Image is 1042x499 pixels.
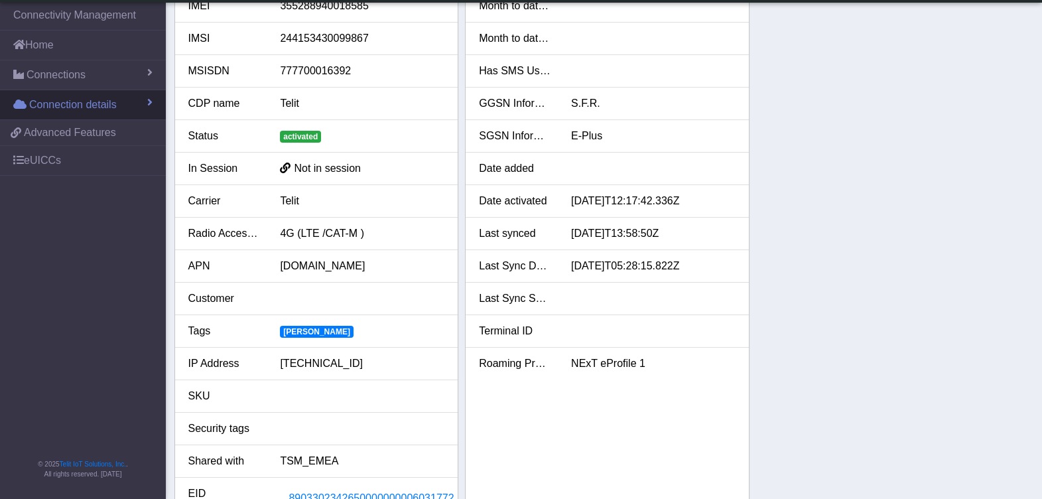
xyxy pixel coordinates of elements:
[561,96,746,111] div: S.F.R.
[469,96,561,111] div: GGSN Information
[469,291,561,307] div: Last Sync SMS Usage
[60,461,126,468] a: Telit IoT Solutions, Inc.
[561,193,746,209] div: [DATE]T12:17:42.336Z
[178,291,271,307] div: Customer
[469,161,561,177] div: Date added
[178,63,271,79] div: MSISDN
[270,226,454,242] div: 4G (LTE /CAT-M )
[469,31,561,46] div: Month to date voice
[469,226,561,242] div: Last synced
[270,356,454,372] div: [TECHNICAL_ID]
[469,356,561,372] div: Roaming Profile
[561,356,746,372] div: NExT eProfile 1
[294,163,361,174] span: Not in session
[178,323,271,339] div: Tags
[178,258,271,274] div: APN
[178,421,271,437] div: Security tags
[270,96,454,111] div: Telit
[178,226,271,242] div: Radio Access Tech
[469,193,561,209] div: Date activated
[469,128,561,144] div: SGSN Information
[270,63,454,79] div: 777700016392
[270,31,454,46] div: 244153430099867
[469,63,561,79] div: Has SMS Usage
[270,193,454,209] div: Telit
[270,258,454,274] div: [DOMAIN_NAME]
[27,67,86,83] span: Connections
[280,326,353,338] span: [PERSON_NAME]
[469,323,561,339] div: Terminal ID
[178,128,271,144] div: Status
[178,388,271,404] div: SKU
[561,258,746,274] div: [DATE]T05:28:15.822Z
[178,356,271,372] div: IP Address
[178,31,271,46] div: IMSI
[561,226,746,242] div: [DATE]T13:58:50Z
[561,128,746,144] div: E-Plus
[24,125,116,141] span: Advanced Features
[280,131,321,143] span: activated
[178,453,271,469] div: Shared with
[280,455,338,466] span: TSM_EMEA
[29,97,117,113] span: Connection details
[178,193,271,209] div: Carrier
[178,96,271,111] div: CDP name
[178,161,271,177] div: In Session
[469,258,561,274] div: Last Sync Data Usage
